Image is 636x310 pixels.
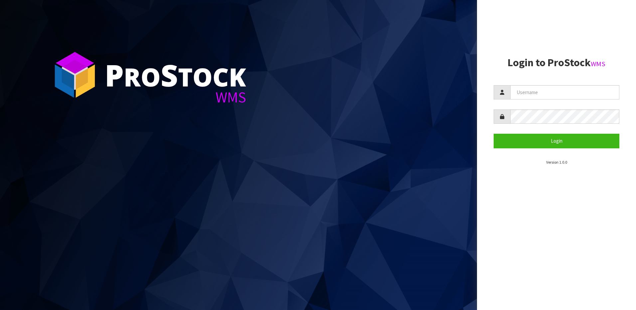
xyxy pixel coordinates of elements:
input: Username [510,85,619,99]
small: WMS [591,60,605,68]
span: S [161,55,178,95]
div: ro tock [105,60,246,90]
img: ProStock Cube [50,50,100,100]
h2: Login to ProStock [494,57,619,69]
div: WMS [105,90,246,105]
button: Login [494,134,619,148]
small: Version 1.0.0 [546,160,567,165]
span: P [105,55,124,95]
